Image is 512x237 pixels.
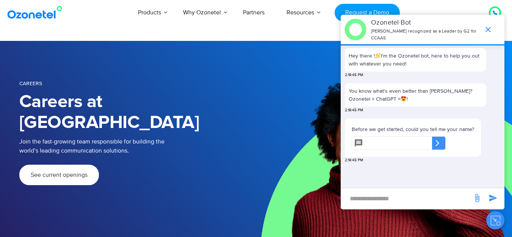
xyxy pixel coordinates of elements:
a: See current openings [19,165,99,185]
p: You know what's even better than [PERSON_NAME]? Ozonetel + ChatGPT = ! [349,87,482,103]
span: send message [485,190,501,206]
span: See current openings [31,172,88,178]
a: Request a Demo [335,4,399,22]
span: 2:19:45 PM [345,157,363,163]
img: 😍 [401,96,406,101]
span: end chat or minimize [481,22,496,37]
span: 2:19:45 PM [345,108,363,113]
span: Careers [19,80,42,87]
h1: Careers at [GEOGRAPHIC_DATA] [19,92,256,133]
button: Close chat [486,211,504,229]
p: Hey there ! I'm the Ozonetel bot, here to help you out with whatever you need! [349,52,482,68]
span: 2:19:45 PM [345,72,363,78]
p: Before we get started, could you tell me your name? [352,125,474,133]
p: Ozonetel Bot [371,18,480,28]
span: send message [470,190,485,206]
div: new-msg-input [344,192,469,206]
img: 👋 [375,53,380,58]
img: header [344,19,366,41]
p: [PERSON_NAME] recognized as a Leader by G2 for CCAAS [371,28,480,42]
p: Join the fast-growing team responsible for building the world’s leading communication solutions. [19,137,245,155]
